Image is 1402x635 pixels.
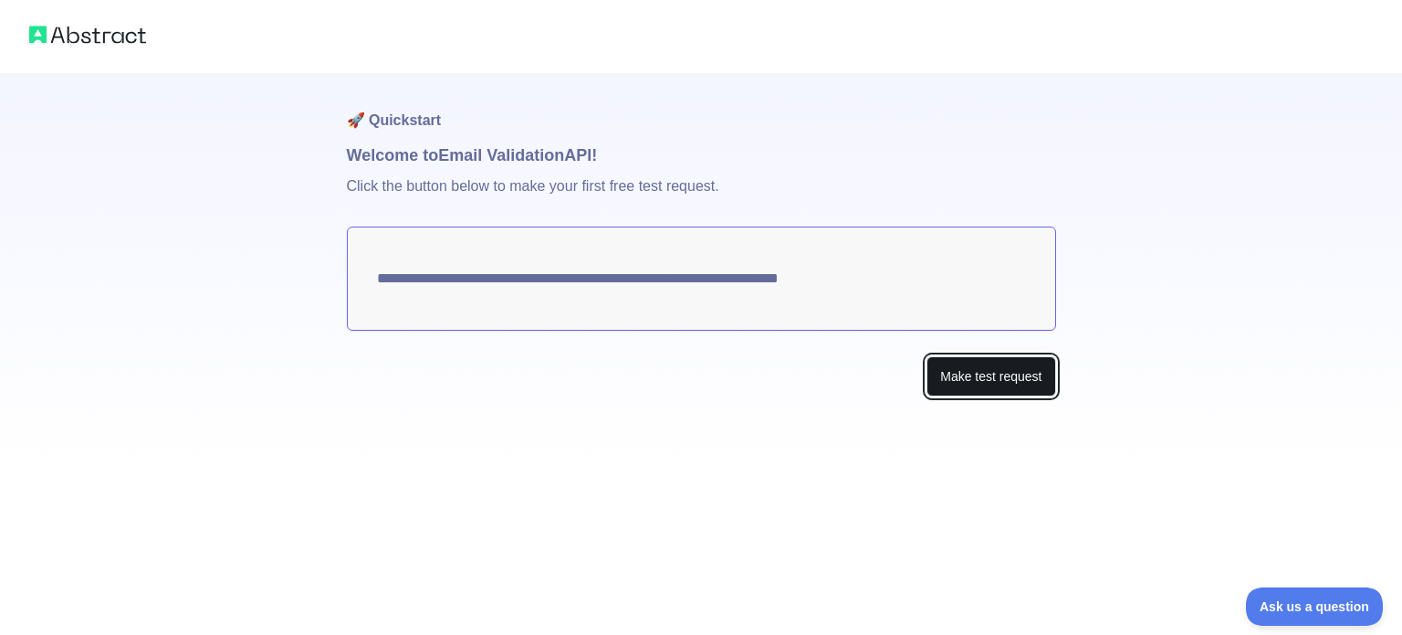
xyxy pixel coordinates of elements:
[1246,587,1384,626] iframe: Toggle Customer Support
[347,143,1056,168] h1: Welcome to Email Validation API!
[347,73,1056,143] h1: 🚀 Quickstart
[29,22,146,48] img: Abstract logo
[926,356,1055,397] button: Make test request
[347,168,1056,227] p: Click the button below to make your first free test request.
